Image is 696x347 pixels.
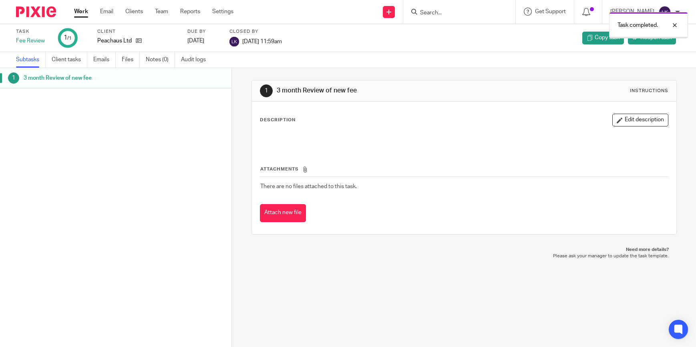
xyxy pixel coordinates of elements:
[212,8,233,16] a: Settings
[259,253,669,259] p: Please ask your manager to update the task template.
[67,36,72,40] small: /1
[64,33,72,42] div: 1
[16,52,46,68] a: Subtasks
[74,8,88,16] a: Work
[97,37,132,45] p: Peachaus Ltd
[125,8,143,16] a: Clients
[260,117,296,123] p: Description
[155,8,168,16] a: Team
[24,72,157,84] h1: 3 month Review of new fee
[16,6,56,17] img: Pixie
[122,52,140,68] a: Files
[93,52,116,68] a: Emails
[8,72,19,84] div: 1
[618,21,658,29] p: Task completed.
[260,204,306,222] button: Attach new file
[259,247,669,253] p: Need more details?
[16,28,48,35] label: Task
[16,37,48,45] div: Fee Review
[146,52,175,68] a: Notes (0)
[260,167,299,171] span: Attachments
[260,84,273,97] div: 1
[260,184,357,189] span: There are no files attached to this task.
[181,52,212,68] a: Audit logs
[187,28,219,35] label: Due by
[242,38,282,44] span: [DATE] 11:59am
[187,37,219,45] div: [DATE]
[658,6,671,18] img: svg%3E
[100,8,113,16] a: Email
[612,114,668,126] button: Edit description
[97,28,177,35] label: Client
[229,28,282,35] label: Closed by
[277,86,481,95] h1: 3 month Review of new fee
[229,37,239,46] img: svg%3E
[180,8,200,16] a: Reports
[52,52,87,68] a: Client tasks
[630,88,668,94] div: Instructions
